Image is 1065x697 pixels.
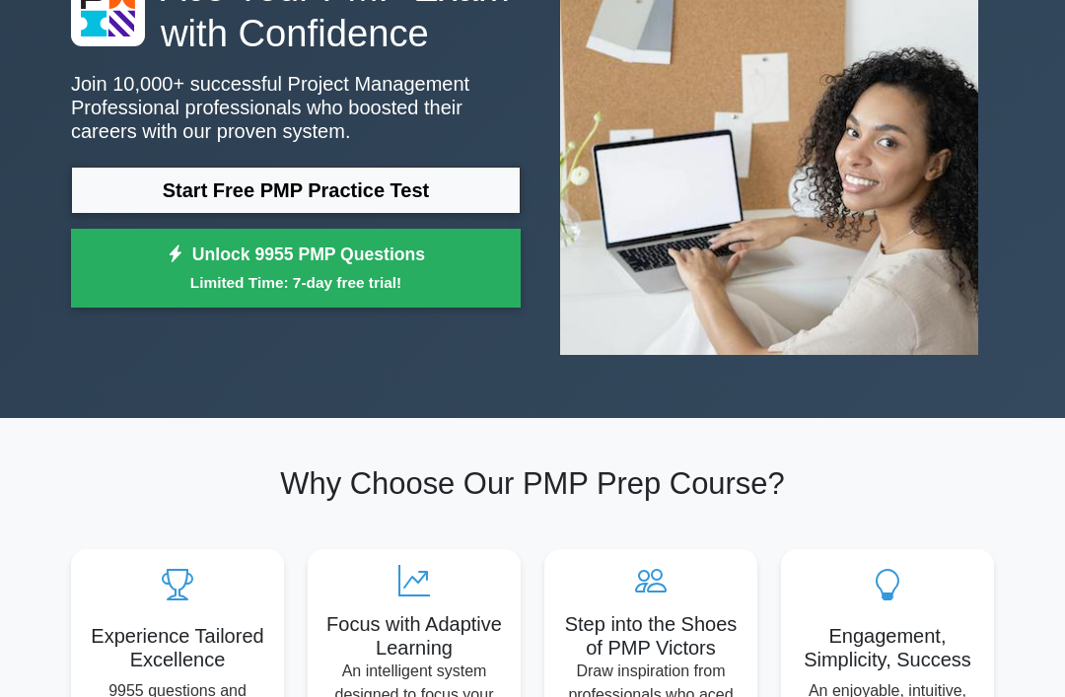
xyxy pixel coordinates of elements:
p: Join 10,000+ successful Project Management Professional professionals who boosted their careers w... [71,72,521,143]
a: Unlock 9955 PMP QuestionsLimited Time: 7-day free trial! [71,229,521,308]
h5: Focus with Adaptive Learning [323,612,505,660]
h5: Experience Tailored Excellence [87,624,268,671]
h2: Why Choose Our PMP Prep Course? [71,465,994,502]
a: Start Free PMP Practice Test [71,167,521,214]
small: Limited Time: 7-day free trial! [96,271,496,294]
h5: Engagement, Simplicity, Success [797,624,978,671]
h5: Step into the Shoes of PMP Victors [560,612,742,660]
